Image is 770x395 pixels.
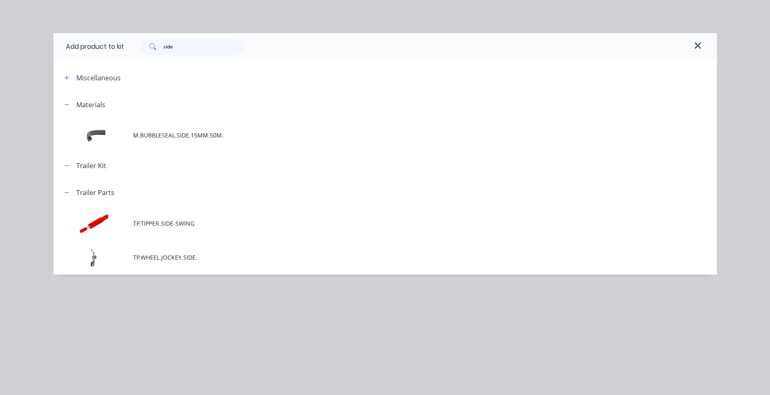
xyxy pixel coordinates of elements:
[76,100,105,110] div: Materials
[133,219,600,228] span: TP.TIPPER.SIDE-SWING
[66,42,124,52] div: Add product to kit
[76,161,106,171] div: Trailer Kit
[133,253,600,262] span: TP.WHEEL.JOCKEY.SIDE.
[163,39,244,55] input: Search...
[76,188,114,197] div: Trailer Parts
[76,73,121,83] div: Miscellaneous
[133,131,600,140] span: M.BUBBLESEAL.SIDE.15MM.50M.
